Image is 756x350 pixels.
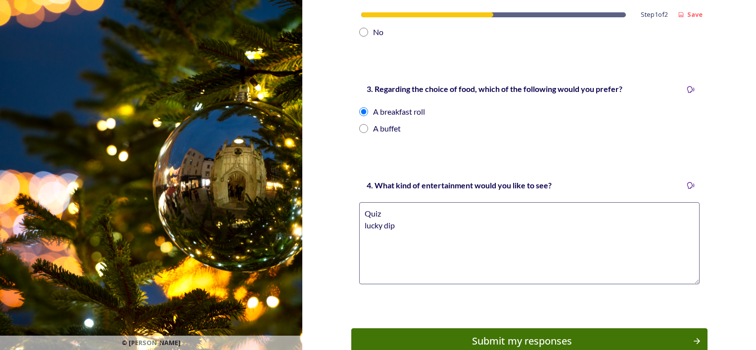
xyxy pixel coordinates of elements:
div: No [373,26,383,38]
span: © [PERSON_NAME] [122,338,181,348]
textarea: Quiz lucky dip [359,202,700,284]
strong: 3. Regarding the choice of food, which of the following would you prefer? [367,84,622,93]
div: Submit my responses [357,334,688,349]
div: A buffet [373,123,401,134]
span: Step 1 of 2 [641,10,668,19]
strong: 4. What kind of entertainment would you like to see? [367,180,552,190]
div: A breakfast roll [373,106,425,118]
strong: Save [687,10,703,19]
